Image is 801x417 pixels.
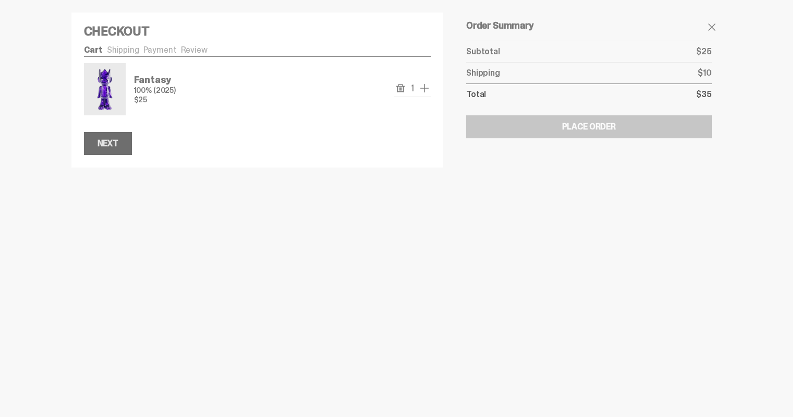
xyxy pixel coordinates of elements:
[466,69,500,77] p: Shipping
[107,44,139,55] a: Shipping
[84,44,103,55] a: Cart
[696,90,712,99] p: $35
[407,84,418,93] span: 1
[394,82,407,94] button: remove
[466,90,486,99] p: Total
[466,47,500,56] p: Subtotal
[84,132,132,155] button: Next
[86,65,124,113] img: Fantasy
[466,115,711,138] button: Place Order
[134,75,176,85] p: Fantasy
[98,139,118,148] div: Next
[698,69,712,77] p: $10
[466,21,711,30] h5: Order Summary
[134,87,176,94] p: 100% (2025)
[562,123,616,131] div: Place Order
[418,82,431,94] button: add one
[696,47,712,56] p: $25
[134,96,176,103] p: $25
[84,25,431,38] h4: Checkout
